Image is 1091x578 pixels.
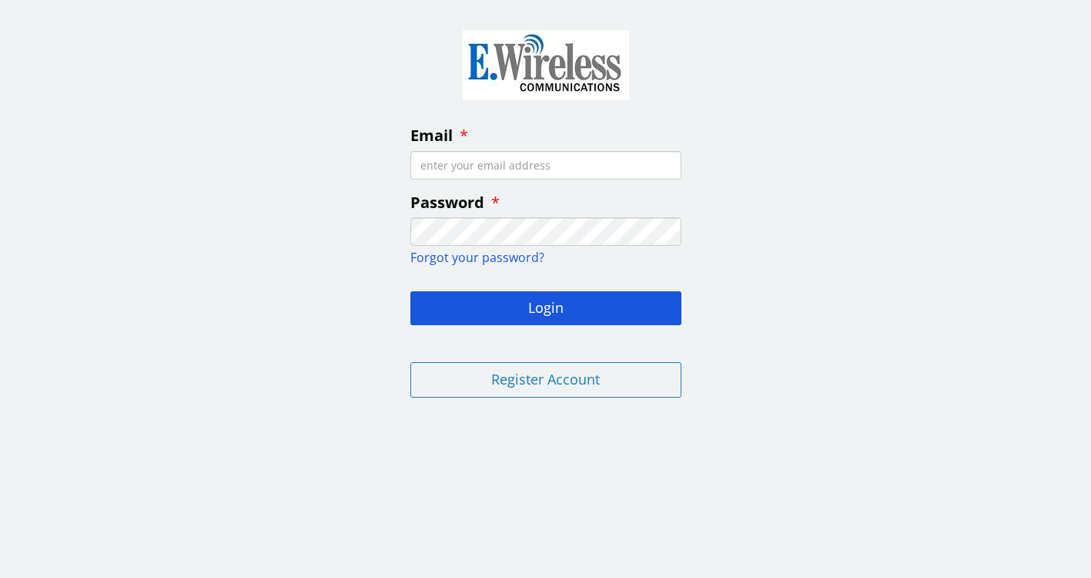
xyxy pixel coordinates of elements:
span: Password [410,192,484,213]
span: Email [410,125,453,146]
button: Login [410,291,681,325]
button: Register Account [410,362,681,398]
a: Forgot your password? [410,249,544,266]
input: enter your email address [410,151,681,180]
